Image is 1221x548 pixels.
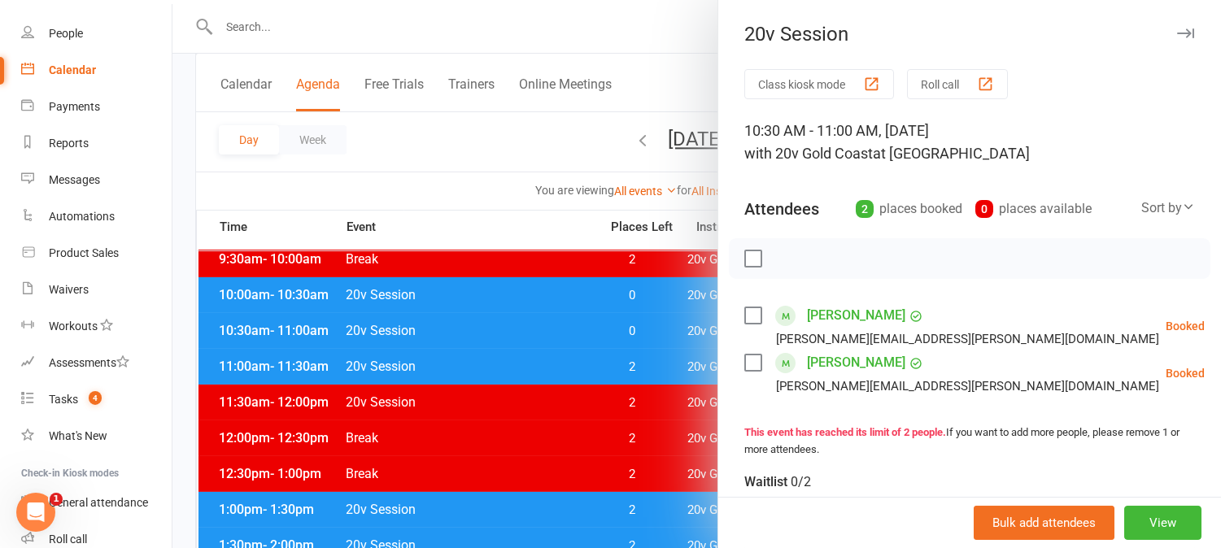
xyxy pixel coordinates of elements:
[856,198,962,220] div: places booked
[791,471,811,494] div: 0/2
[807,350,905,376] a: [PERSON_NAME]
[21,15,172,52] a: People
[873,145,1030,162] span: at [GEOGRAPHIC_DATA]
[21,308,172,345] a: Workouts
[49,210,115,223] div: Automations
[49,137,89,150] div: Reports
[744,424,1195,459] div: If you want to add more people, please remove 1 or more attendees.
[49,27,83,40] div: People
[21,162,172,198] a: Messages
[21,198,172,235] a: Automations
[50,493,63,506] span: 1
[21,418,172,454] a: What's New
[1166,368,1205,379] div: Booked
[21,235,172,272] a: Product Sales
[21,272,172,308] a: Waivers
[807,302,905,328] a: [PERSON_NAME]
[49,283,89,296] div: Waivers
[49,429,107,442] div: What's New
[49,100,100,113] div: Payments
[744,426,946,438] strong: This event has reached its limit of 2 people.
[744,145,873,162] span: with 20v Gold Coast
[49,533,87,546] div: Roll call
[49,356,129,369] div: Assessments
[49,63,96,76] div: Calendar
[49,393,78,406] div: Tasks
[21,52,172,89] a: Calendar
[974,506,1114,540] button: Bulk add attendees
[16,493,55,532] iframe: Intercom live chat
[975,200,993,218] div: 0
[856,200,874,218] div: 2
[49,246,119,259] div: Product Sales
[21,125,172,162] a: Reports
[1141,198,1195,219] div: Sort by
[744,198,819,220] div: Attendees
[1124,506,1201,540] button: View
[776,328,1159,350] div: [PERSON_NAME][EMAIL_ADDRESS][PERSON_NAME][DOMAIN_NAME]
[49,496,148,509] div: General attendance
[744,471,811,494] div: Waitlist
[907,69,1008,99] button: Roll call
[975,198,1092,220] div: places available
[1166,320,1205,332] div: Booked
[718,23,1221,46] div: 20v Session
[89,391,102,405] span: 4
[744,120,1195,165] div: 10:30 AM - 11:00 AM, [DATE]
[21,485,172,521] a: General attendance kiosk mode
[49,320,98,333] div: Workouts
[21,345,172,381] a: Assessments
[776,376,1159,397] div: [PERSON_NAME][EMAIL_ADDRESS][PERSON_NAME][DOMAIN_NAME]
[21,89,172,125] a: Payments
[21,381,172,418] a: Tasks 4
[49,173,100,186] div: Messages
[744,69,894,99] button: Class kiosk mode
